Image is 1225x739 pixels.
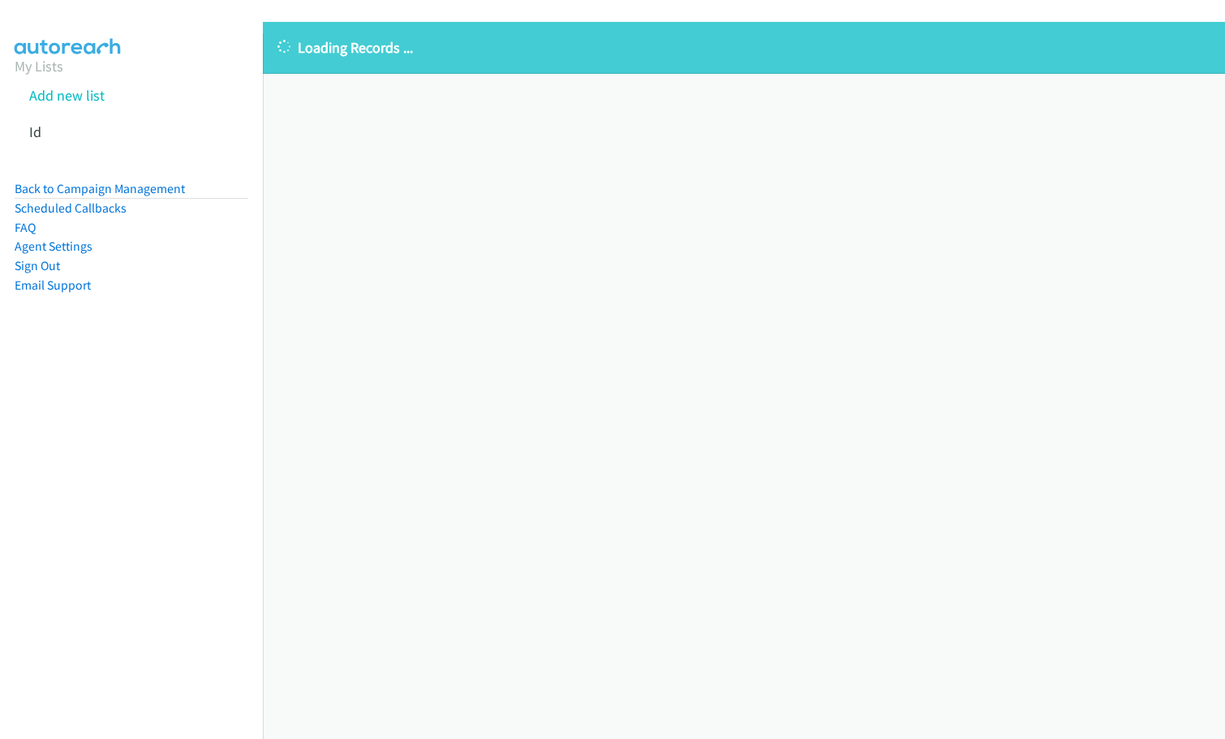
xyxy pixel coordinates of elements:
[29,86,105,105] a: Add new list
[277,37,1210,58] p: Loading Records ...
[15,277,91,293] a: Email Support
[15,258,60,273] a: Sign Out
[15,200,127,216] a: Scheduled Callbacks
[15,181,185,196] a: Back to Campaign Management
[29,122,41,141] a: Id
[15,220,36,235] a: FAQ
[15,57,63,75] a: My Lists
[15,238,92,254] a: Agent Settings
